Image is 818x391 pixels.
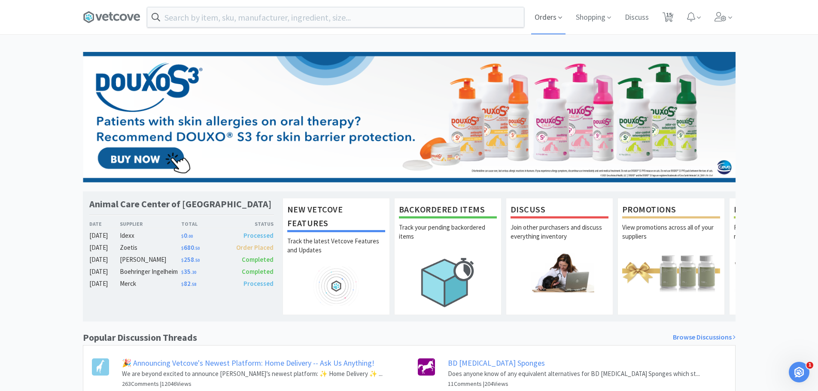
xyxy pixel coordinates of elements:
[181,255,200,264] span: 258
[181,270,184,275] span: $
[806,362,813,369] span: 1
[181,233,184,239] span: $
[181,243,200,252] span: 680
[191,270,196,275] span: . 30
[89,279,120,289] div: [DATE]
[122,369,383,379] p: We are beyond excited to announce [PERSON_NAME]’s newest platform: ✨ Home Delivery ✨ ...
[89,255,274,265] a: [DATE][PERSON_NAME]$258.50Completed
[120,267,181,277] div: Boehringer Ingelheim
[120,279,181,289] div: Merck
[83,330,197,345] h1: Popular Discussion Threads
[89,255,120,265] div: [DATE]
[147,7,524,27] input: Search by item, sku, manufacturer, ingredient, size...
[622,223,720,253] p: View promotions across all of your suppliers
[399,253,497,312] img: hero_backorders.png
[181,220,228,228] div: Total
[394,198,502,315] a: Backordered ItemsTrack your pending backordered items
[621,14,652,21] a: Discuss
[287,236,385,267] p: Track the latest Vetcove Features and Updates
[120,220,181,228] div: Supplier
[243,231,274,239] span: Processed
[181,279,196,288] span: 82
[187,233,193,239] span: . 00
[673,332,736,343] a: Browse Discussions
[622,203,720,218] h1: Promotions
[122,379,383,388] h6: 263 Comments | 12046 Views
[399,223,497,253] p: Track your pending backordered items
[287,203,385,232] h1: New Vetcove Features
[89,230,274,241] a: [DATE]Idexx$0.00Processed
[622,253,720,292] img: hero_promotions.png
[122,358,374,368] a: 🎉 Announcing Vetcove's Newest Platform: Home Delivery -- Ask Us Anything!
[191,282,196,287] span: . 58
[448,369,700,379] p: Does anyone know of any equivalent alternatives for BD [MEDICAL_DATA] Sponges which st...
[236,243,274,252] span: Order Placed
[89,198,271,210] h1: Animal Care Center of [GEOGRAPHIC_DATA]
[181,246,184,251] span: $
[448,379,700,388] h6: 11 Comments | 204 Views
[181,282,184,287] span: $
[89,267,120,277] div: [DATE]
[242,267,274,276] span: Completed
[89,242,120,253] div: [DATE]
[89,220,120,228] div: Date
[659,15,677,22] a: 15
[181,267,196,276] span: 35
[120,255,181,265] div: [PERSON_NAME]
[181,231,193,239] span: 0
[399,203,497,218] h1: Backordered Items
[89,279,274,289] a: [DATE]Merck$82.58Processed
[181,258,184,263] span: $
[789,362,809,382] iframe: Intercom live chat
[511,223,608,253] p: Join other purchasers and discuss everything inventory
[194,246,200,251] span: . 50
[83,52,736,182] img: 80d6a395f8e04e9e8284ccfc1bf70999.png
[448,358,545,368] a: BD [MEDICAL_DATA] Sponges
[242,255,274,264] span: Completed
[120,242,181,253] div: Zoetis
[89,230,120,241] div: [DATE]
[89,267,274,277] a: [DATE]Boehringer Ingelheim$35.30Completed
[617,198,725,315] a: PromotionsView promotions across all of your suppliers
[283,198,390,315] a: New Vetcove FeaturesTrack the latest Vetcove Features and Updates
[89,242,274,253] a: [DATE]Zoetis$680.50Order Placed
[287,267,385,306] img: hero_feature_roadmap.png
[120,230,181,241] div: Idexx
[511,253,608,292] img: hero_discuss.png
[506,198,613,315] a: DiscussJoin other purchasers and discuss everything inventory
[511,203,608,218] h1: Discuss
[243,279,274,288] span: Processed
[228,220,274,228] div: Status
[194,258,200,263] span: . 50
